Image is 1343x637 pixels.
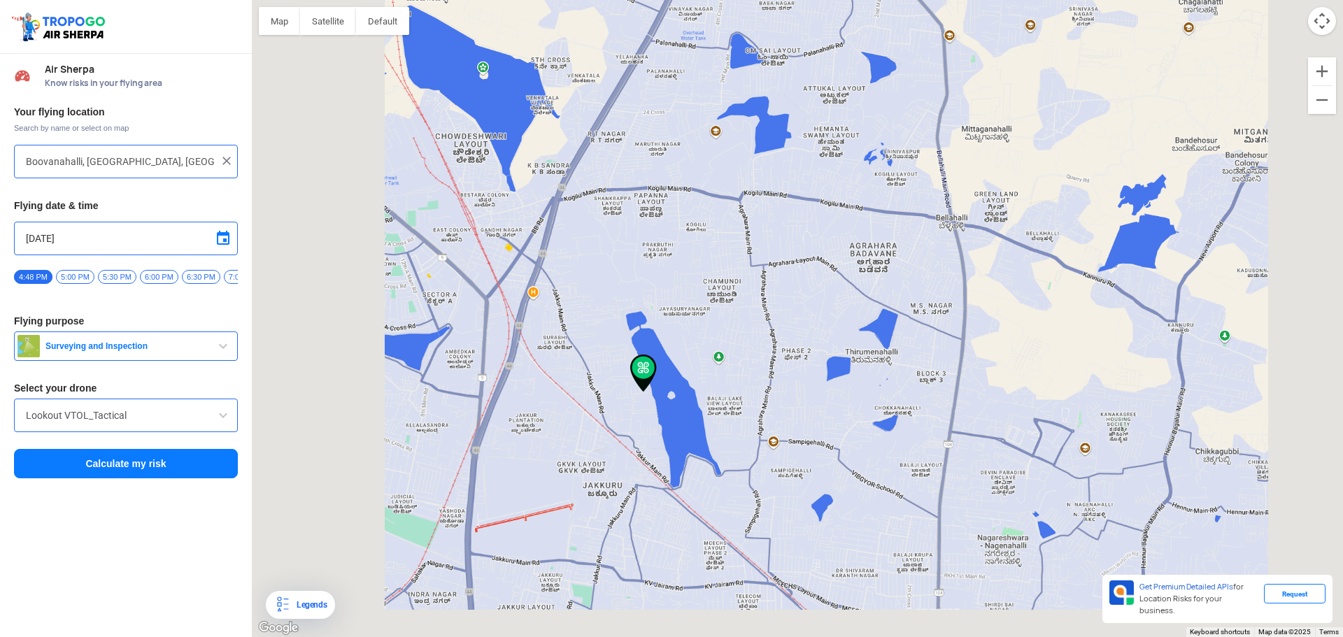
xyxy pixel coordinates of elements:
[1319,628,1339,636] a: Terms
[1308,57,1336,85] button: Zoom in
[1139,582,1233,592] span: Get Premium Detailed APIs
[10,10,110,43] img: ic_tgdronemaps.svg
[220,154,234,168] img: ic_close.png
[1264,584,1326,603] div: Request
[255,619,301,637] a: Open this area in Google Maps (opens a new window)
[40,341,215,352] span: Surveying and Inspection
[14,331,238,361] button: Surveying and Inspection
[300,7,356,35] button: Show satellite imagery
[1258,628,1311,636] span: Map data ©2025
[291,596,327,613] div: Legends
[14,316,238,326] h3: Flying purpose
[14,201,238,210] h3: Flying date & time
[14,383,238,393] h3: Select your drone
[45,78,238,89] span: Know risks in your flying area
[26,153,215,170] input: Search your flying location
[255,619,301,637] img: Google
[14,107,238,117] h3: Your flying location
[224,270,262,284] span: 7:00 PM
[274,596,291,613] img: Legends
[1134,580,1264,617] div: for Location Risks for your business.
[26,407,226,424] input: Search by name or Brand
[14,122,238,134] span: Search by name or select on map
[259,7,300,35] button: Show street map
[14,67,31,84] img: Risk Scores
[140,270,178,284] span: 6:00 PM
[1109,580,1134,605] img: Premium APIs
[1308,7,1336,35] button: Map camera controls
[1190,627,1250,637] button: Keyboard shortcuts
[45,64,238,75] span: Air Sherpa
[14,449,238,478] button: Calculate my risk
[98,270,136,284] span: 5:30 PM
[56,270,94,284] span: 5:00 PM
[14,270,52,284] span: 4:48 PM
[1308,86,1336,114] button: Zoom out
[17,335,40,357] img: survey.png
[182,270,220,284] span: 6:30 PM
[26,230,226,247] input: Select Date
